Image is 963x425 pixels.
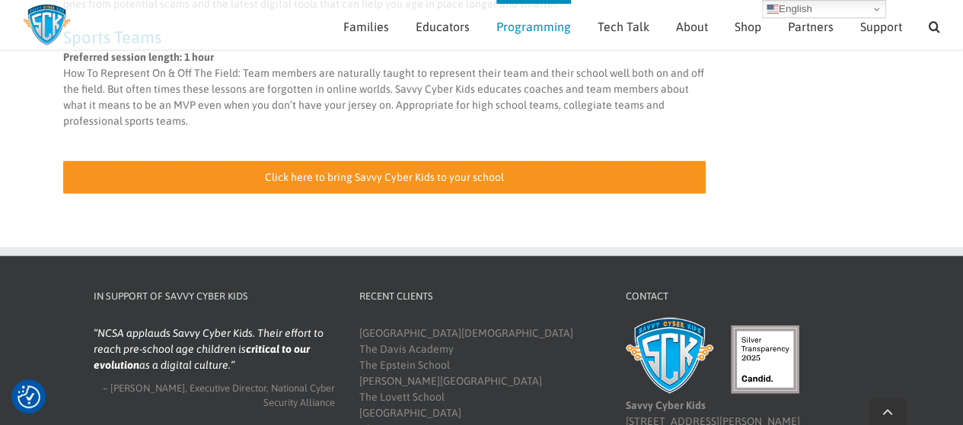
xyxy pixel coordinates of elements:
[63,51,214,63] strong: Preferred session length: 1 hour
[23,4,71,46] img: Savvy Cyber Kids Logo
[94,325,336,373] blockquote: NCSA applauds Savvy Cyber Kids. Their effort to reach pre-school age children is as a digital cul...
[496,21,571,33] span: Programming
[416,21,470,33] span: Educators
[598,21,649,33] span: Tech Talk
[731,325,799,394] img: candid-seal-silver-2025.svg
[788,21,834,33] span: Partners
[18,385,40,408] img: Revisit consent button
[190,382,266,394] span: Executive Director
[18,385,40,408] button: Consent Preferences
[767,3,779,15] img: en
[343,21,389,33] span: Families
[735,21,761,33] span: Shop
[860,21,902,33] span: Support
[626,399,706,411] b: Savvy Cyber Kids
[676,21,708,33] span: About
[110,382,185,394] span: [PERSON_NAME]
[263,382,335,409] span: National Cyber Security Alliance
[94,289,336,304] h4: In Support of Savvy Cyber Kids
[265,171,504,184] span: Click here to bring Savvy Cyber Kids to your school
[63,161,706,194] a: Click here to bring Savvy Cyber Kids to your school
[626,289,868,304] h4: Contact
[63,49,706,129] p: How To Represent On & Off The Field: Team members are naturally taught to represent their team an...
[626,318,713,394] img: Savvy Cyber Kids
[359,289,601,304] h4: Recent Clients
